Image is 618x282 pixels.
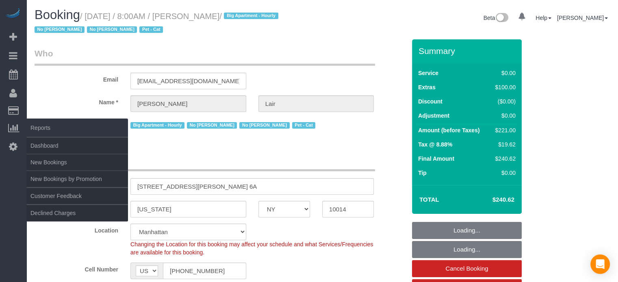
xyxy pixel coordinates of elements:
[130,95,246,112] input: First Name
[418,69,438,77] label: Service
[557,15,608,21] a: [PERSON_NAME]
[26,205,128,221] a: Declined Charges
[418,126,479,134] label: Amount (before Taxes)
[418,169,427,177] label: Tip
[26,138,128,154] a: Dashboard
[492,169,516,177] div: $0.00
[492,69,516,77] div: $0.00
[492,126,516,134] div: $221.00
[35,12,281,34] small: / [DATE] / 8:00AM / [PERSON_NAME]
[224,13,278,19] span: Big Apartment - Hourly
[28,224,124,235] label: Location
[35,153,375,171] legend: Where
[187,122,237,129] span: No [PERSON_NAME]
[484,15,509,21] a: Beta
[412,260,522,277] a: Cancel Booking
[492,140,516,149] div: $19.62
[590,254,610,274] div: Open Intercom Messenger
[28,73,124,84] label: Email
[536,15,551,21] a: Help
[418,97,442,105] label: Discount
[239,122,289,129] span: No [PERSON_NAME]
[26,137,128,222] ul: Reports
[130,73,246,89] input: Email
[258,95,374,112] input: Last Name
[28,95,124,106] label: Name *
[87,26,137,33] span: No [PERSON_NAME]
[418,112,449,120] label: Adjustment
[492,97,516,105] div: ($0.00)
[35,8,80,22] span: Booking
[418,140,452,149] label: Tax @ 8.88%
[419,46,518,56] h3: Summary
[35,47,375,66] legend: Who
[468,196,514,203] h4: $240.62
[492,155,516,163] div: $240.62
[292,122,316,129] span: Pet - Cat
[163,263,246,279] input: Cell Number
[492,112,516,120] div: $0.00
[26,118,128,137] span: Reports
[419,196,439,203] strong: Total
[130,201,246,217] input: City
[26,188,128,204] a: Customer Feedback
[5,8,21,19] img: Automaid Logo
[495,13,508,24] img: New interface
[492,83,516,91] div: $100.00
[26,154,128,170] a: New Bookings
[418,83,436,91] label: Extras
[322,201,374,217] input: Zip Code
[28,263,124,273] label: Cell Number
[35,26,85,33] span: No [PERSON_NAME]
[130,122,184,129] span: Big Apartment - Hourly
[139,26,163,33] span: Pet - Cat
[418,155,454,163] label: Final Amount
[26,171,128,187] a: New Bookings by Promotion
[130,241,373,256] span: Changing the Location for this booking may affect your schedule and what Services/Frequencies are...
